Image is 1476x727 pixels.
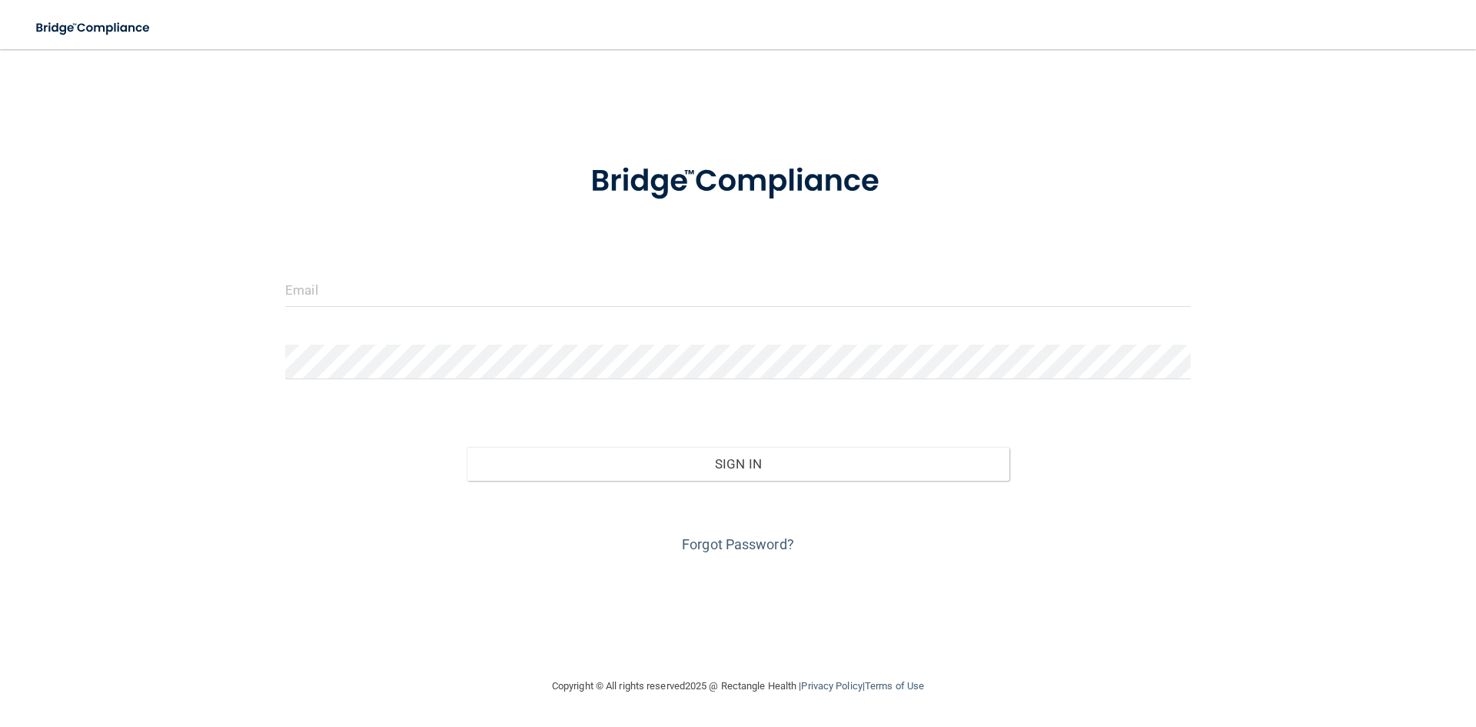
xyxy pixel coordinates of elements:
[23,12,165,44] img: bridge_compliance_login_screen.278c3ca4.svg
[467,447,1010,481] button: Sign In
[285,272,1191,307] input: Email
[559,142,917,222] img: bridge_compliance_login_screen.278c3ca4.svg
[682,536,794,552] a: Forgot Password?
[865,680,924,692] a: Terms of Use
[457,662,1019,711] div: Copyright © All rights reserved 2025 @ Rectangle Health | |
[801,680,862,692] a: Privacy Policy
